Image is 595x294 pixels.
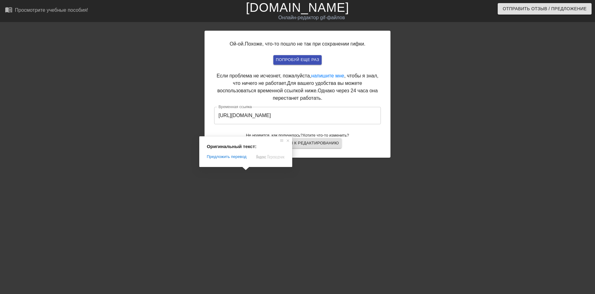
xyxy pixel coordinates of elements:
[207,154,246,160] span: Предложить перевод
[258,138,341,148] button: Вернуться к редактированию
[217,81,362,93] ya-tr-span: Для вашего удобства вы можете воспользоваться временной ссылкой ниже.
[246,133,303,138] ya-tr-span: Не нравится, как получилось?
[276,56,319,64] ya-tr-span: попробуй еще раз
[267,140,339,147] ya-tr-span: Вернуться к редактированию
[302,133,349,138] ya-tr-span: Хотите что-то изменить?
[207,144,257,149] span: Оригинальный текст:
[245,41,365,46] ya-tr-span: Похоже, что-то пошло не так при сохранении гифки.
[233,73,378,86] ya-tr-span: , чтобы я знал, что ничего не работает.
[246,1,349,14] a: [DOMAIN_NAME]
[214,107,381,124] input: голый
[5,6,88,15] a: Просмотрите учебные пособия!
[273,88,378,101] ya-tr-span: Однако через 24 часа она перестанет работать.
[273,55,322,65] button: попробуй еще раз
[217,73,311,78] ya-tr-span: Если проблема не исчезнет, пожалуйста,
[278,15,345,20] ya-tr-span: Онлайн-редактор gif-файлов
[5,6,50,13] ya-tr-span: menu_book_бук меню
[498,3,592,15] button: Отправить Отзыв / Предложение
[15,7,88,13] ya-tr-span: Просмотрите учебные пособия!
[311,73,344,78] a: напишите мне
[230,41,245,46] ya-tr-span: Ой-ой.
[503,5,587,13] ya-tr-span: Отправить Отзыв / Предложение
